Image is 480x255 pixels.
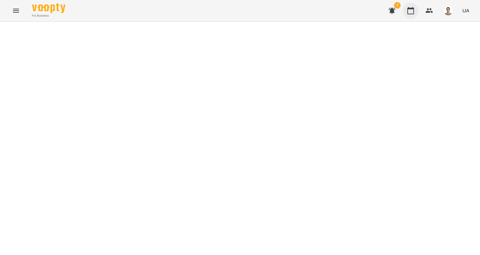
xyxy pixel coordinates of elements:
[32,14,65,18] span: For Business
[460,4,472,17] button: UA
[394,2,401,9] span: 1
[8,3,24,19] button: Menu
[32,3,65,13] img: Voopty Logo
[462,7,469,14] span: UA
[444,6,453,15] img: 08937551b77b2e829bc2e90478a9daa6.png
